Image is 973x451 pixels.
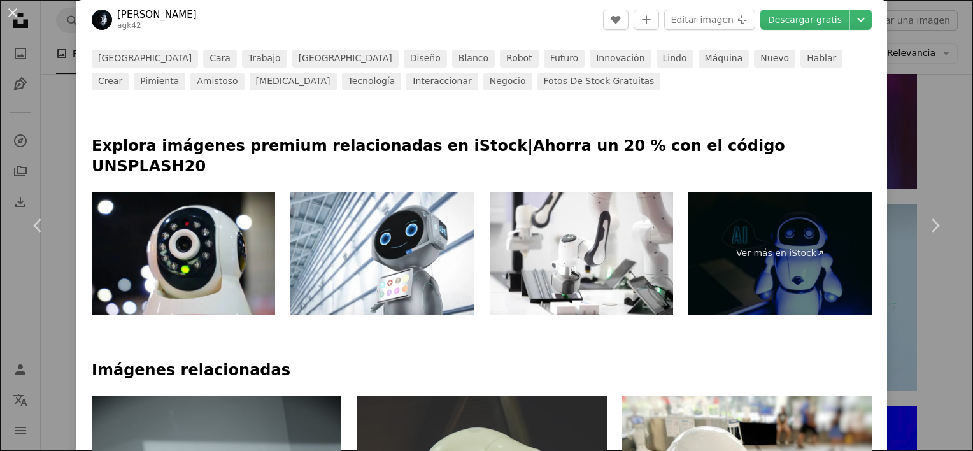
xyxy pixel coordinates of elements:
[92,361,872,381] h4: Imágenes relacionadas
[897,164,973,287] a: Siguiente
[92,10,112,30] img: Ve al perfil de Alex Knight
[242,50,287,68] a: trabajo
[92,50,198,68] a: [GEOGRAPHIC_DATA]
[603,10,629,30] button: Me gusta
[190,73,244,90] a: amistoso
[483,73,532,90] a: negocio
[664,10,755,30] button: Editar imagen
[634,10,659,30] button: Añade a la colección
[500,50,539,68] a: robot
[452,50,495,68] a: Blanco
[688,192,872,315] a: Ver más en iStock↗
[92,192,275,315] img: Vigilancia a Internet de alta velocidad
[290,192,474,315] img: Lindo Robot Asistente
[754,50,795,68] a: Nuevo
[92,136,872,177] p: Explora imágenes premium relacionadas en iStock | Ahorra un 20 % con el código UNSPLASH20
[117,8,197,21] a: [PERSON_NAME]
[406,73,478,90] a: interaccionar
[117,21,141,30] a: agk42
[760,10,849,30] a: Descargar gratis
[537,73,661,90] a: Fotos de stock gratuitas
[699,50,749,68] a: máquina
[657,50,693,68] a: lindo
[250,73,337,90] a: [MEDICAL_DATA]
[850,10,872,30] button: Elegir el tamaño de descarga
[292,50,399,68] a: [GEOGRAPHIC_DATA]
[544,50,585,68] a: futuro
[404,50,447,68] a: diseño
[203,50,237,68] a: cara
[590,50,651,68] a: innovación
[342,73,402,90] a: Tecnología
[134,73,185,90] a: pimienta
[490,192,673,315] img: Brazo robótico
[800,50,842,68] a: hablar
[92,73,129,90] a: crear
